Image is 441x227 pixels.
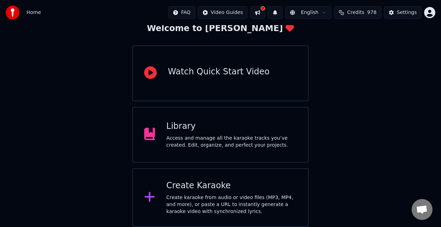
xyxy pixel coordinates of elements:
[147,23,294,34] div: Welcome to [PERSON_NAME]
[166,194,297,215] div: Create karaoke from audio or video files (MP3, MP4, and more), or paste a URL to instantly genera...
[168,6,195,19] button: FAQ
[27,9,41,16] span: Home
[166,121,297,132] div: Library
[168,66,270,78] div: Watch Quick Start Video
[397,9,417,16] div: Settings
[347,9,364,16] span: Credits
[412,199,433,220] div: Open chat
[334,6,381,19] button: Credits978
[6,6,20,20] img: youka
[198,6,248,19] button: Video Guides
[166,180,297,191] div: Create Karaoke
[27,9,41,16] nav: breadcrumb
[166,135,297,149] div: Access and manage all the karaoke tracks you’ve created. Edit, organize, and perfect your projects.
[384,6,421,19] button: Settings
[367,9,377,16] span: 978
